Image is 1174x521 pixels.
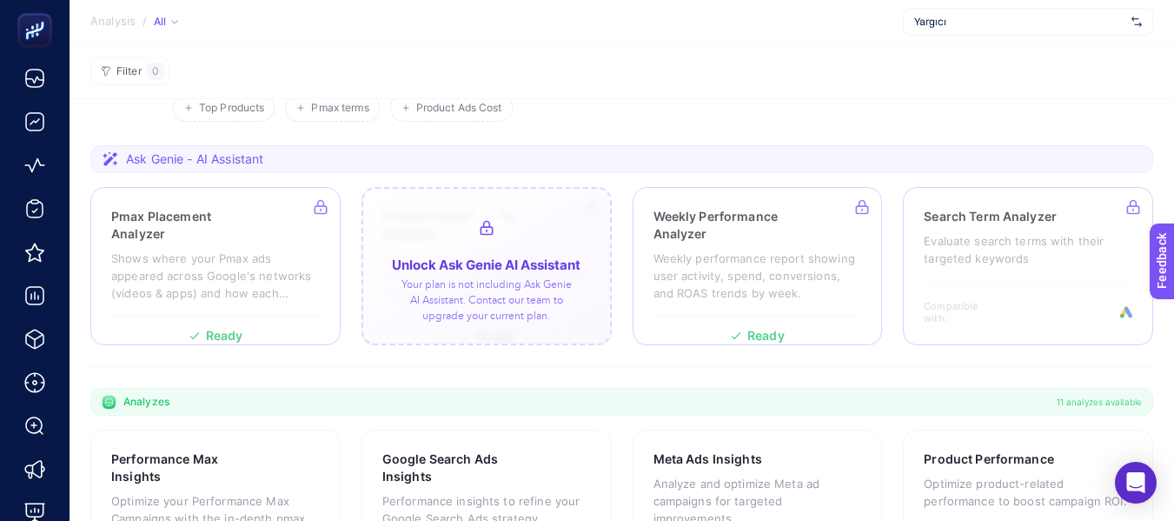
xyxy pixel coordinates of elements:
[416,102,502,115] span: Product Ads Cost
[1115,462,1157,504] div: Open Intercom Messenger
[1057,395,1142,409] span: 11 analyzes available
[653,451,762,468] h3: Meta Ads Insights
[633,187,883,345] a: Weekly Performance AnalyzerWeekly performance report showing user activity, spend, conversions, a...
[1131,13,1142,30] img: svg%3e
[199,102,264,115] span: Top Products
[90,15,136,29] span: Analysis
[924,451,1054,468] h3: Product Performance
[123,395,169,409] span: Analyzes
[90,187,341,345] a: Pmax Placement AnalyzerShows where your Pmax ads appeared across Google's networks (videos & apps...
[116,65,142,78] span: Filter
[924,475,1132,510] p: Optimize product-related performance to boost campaign ROI.
[154,15,178,29] div: All
[903,187,1153,345] a: Search Term AnalyzerEvaluate search terms with their targeted keywordsCompatible with:
[90,57,169,85] button: Filter0
[10,5,66,19] span: Feedback
[382,451,536,485] h3: Google Search Ads Insights
[111,451,264,485] h3: Performance Max Insights
[126,150,263,168] span: Ask Genie - AI Assistant
[914,15,1124,29] span: Yargıcı
[152,64,159,78] span: 0
[311,102,368,115] span: Pmax terms
[361,187,612,345] a: Product Performance AnalyzerIdentify underperforming products and focus on high-converting items ...
[143,14,147,28] span: /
